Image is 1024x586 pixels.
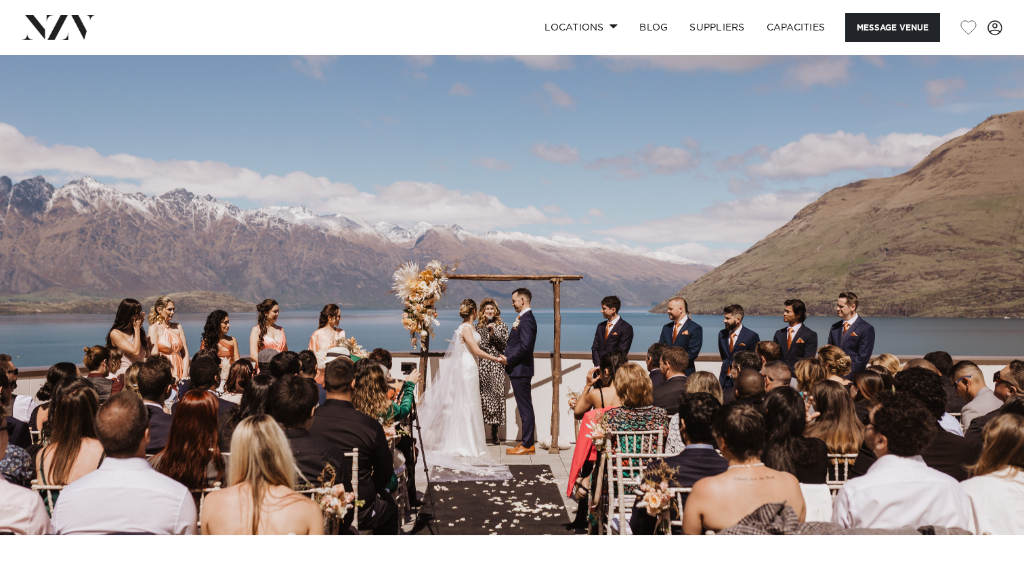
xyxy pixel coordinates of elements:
[534,13,628,42] a: Locations
[756,13,836,42] a: Capacities
[845,13,940,42] button: Message Venue
[679,13,755,42] a: SUPPLIERS
[628,13,679,42] a: BLOG
[22,15,95,39] img: nzv-logo.png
